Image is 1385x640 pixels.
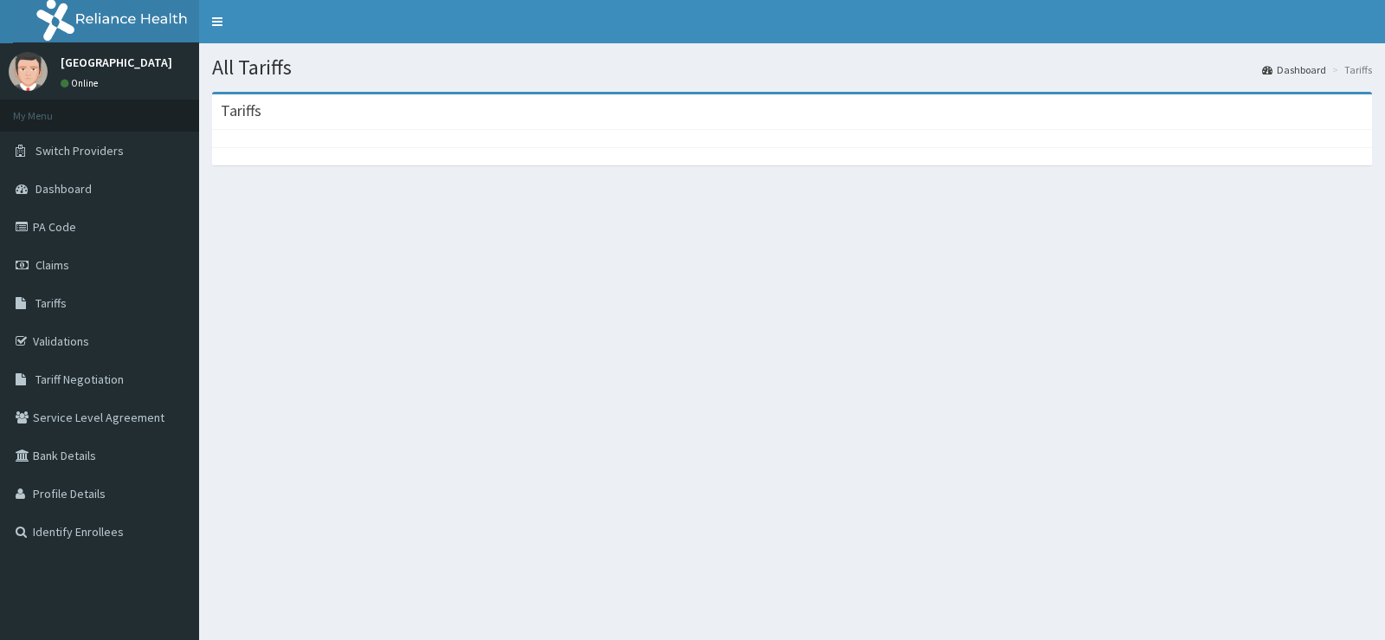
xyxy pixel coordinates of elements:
[1262,62,1326,77] a: Dashboard
[221,103,261,119] h3: Tariffs
[61,77,102,89] a: Online
[1328,62,1372,77] li: Tariffs
[9,52,48,91] img: User Image
[61,56,172,68] p: [GEOGRAPHIC_DATA]
[35,257,69,273] span: Claims
[212,56,1372,79] h1: All Tariffs
[35,372,124,387] span: Tariff Negotiation
[35,295,67,311] span: Tariffs
[35,143,124,158] span: Switch Providers
[35,181,92,197] span: Dashboard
